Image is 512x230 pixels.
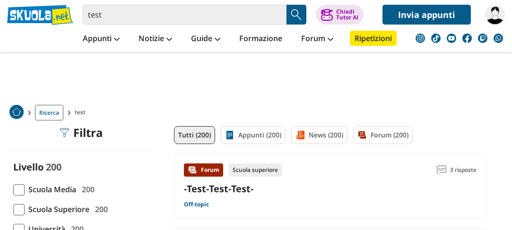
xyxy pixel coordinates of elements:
div: Forum [184,163,223,177]
a: Appunti (200) [221,126,286,144]
a: Notizie [136,31,174,48]
div: Chiedi Tutor AI [336,9,358,20]
div: Filtra [60,126,103,139]
a: Tutti (200) [174,126,215,144]
span: Scuola Superiore [25,203,89,215]
span: 200 [78,183,95,196]
span: 200 [46,161,61,173]
img: Forum filtro contenuto [357,130,367,140]
img: Cerca appunti, riassunti o versioni [289,8,304,22]
span: 200 [91,203,108,215]
img: News filtro contenuto [295,130,305,140]
span: Scuola Media [25,183,76,196]
button: Search Button [286,5,306,25]
a: Forum [299,31,336,48]
a: Forum (200) [353,126,413,144]
img: luceli [485,5,505,25]
img: facebook [462,34,472,43]
img: twitch [478,34,487,43]
button: ChiediTutor AI [316,5,364,25]
img: Filtra filtri mobile [60,128,69,137]
div: Scuola superiore [229,163,282,177]
a: Home [9,105,24,120]
label: Livello [13,161,43,173]
img: Home [9,105,24,119]
a: -Test-Test-Test- [184,182,253,195]
img: WhatsApp [494,34,503,43]
a: Guide [189,31,223,48]
img: tiktok [431,34,441,43]
a: News (200) [291,126,347,144]
input: Cerca appunti, riassunti o versioni [83,5,286,25]
a: Ripetizioni [350,31,397,46]
span: 3 risposte [450,163,477,177]
img: youtube [447,34,456,43]
span: test [75,105,89,120]
a: Formazione [237,31,285,48]
img: Appunti filtro contenuto [225,130,234,140]
a: Off-topic [184,201,209,208]
img: instagram [416,34,425,43]
a: Invia appunti [382,5,471,25]
img: Forum contenuto [188,165,197,175]
a: Appunti [80,31,122,48]
img: Commenti lettura [437,165,446,175]
a: Ricerca [35,105,63,120]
